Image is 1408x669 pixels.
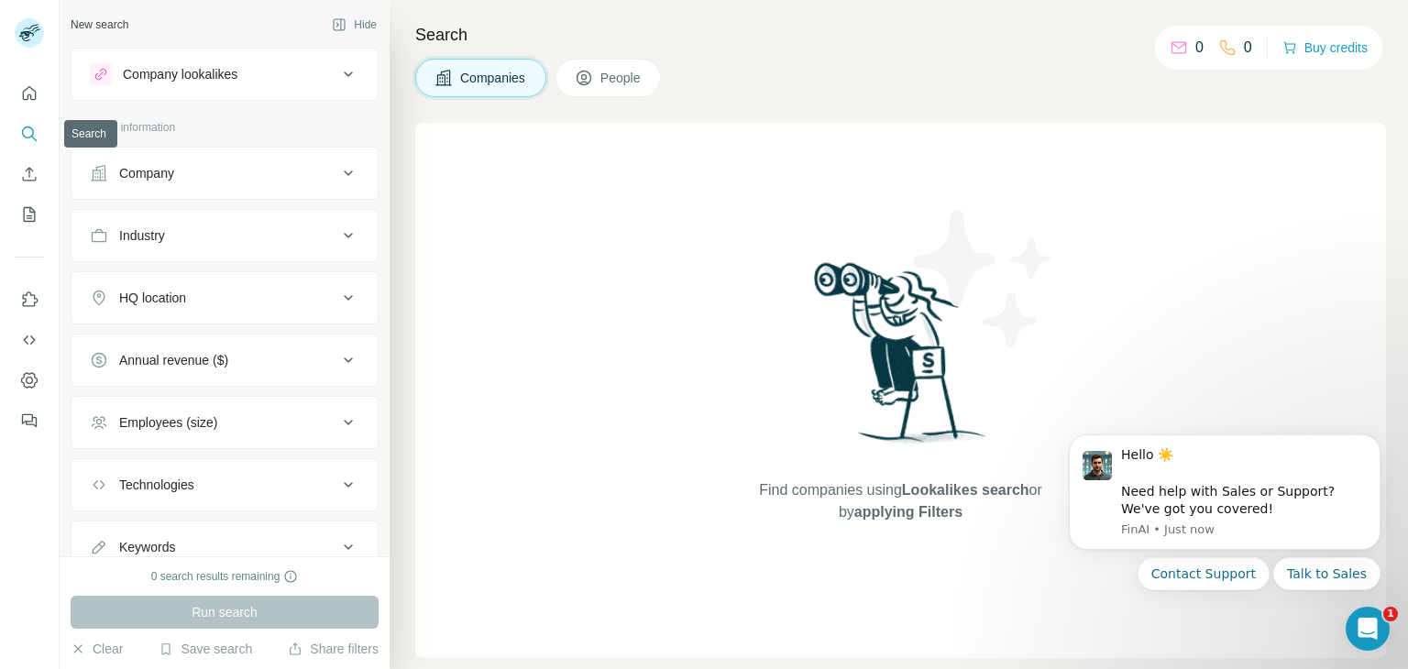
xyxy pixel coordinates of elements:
[1041,412,1408,660] iframe: Intercom notifications message
[15,364,44,397] button: Dashboard
[1383,607,1398,621] span: 1
[119,476,194,494] div: Technologies
[1195,37,1204,59] p: 0
[71,16,128,33] div: New search
[71,463,378,507] button: Technologies
[151,568,299,585] div: 0 search results remaining
[119,351,228,369] div: Annual revenue ($)
[71,400,378,444] button: Employees (size)
[415,22,1386,48] h4: Search
[71,151,378,195] button: Company
[901,196,1066,361] img: Surfe Illustration - Stars
[119,413,217,432] div: Employees (size)
[854,504,962,520] span: applying Filters
[119,226,165,245] div: Industry
[288,640,379,658] button: Share filters
[460,69,527,87] span: Companies
[123,65,237,83] div: Company lookalikes
[319,11,390,38] button: Hide
[15,158,44,191] button: Enrich CSV
[15,283,44,316] button: Use Surfe on LinkedIn
[71,52,378,96] button: Company lookalikes
[71,525,378,569] button: Keywords
[806,258,996,462] img: Surfe Illustration - Woman searching with binoculars
[71,119,379,136] p: Company information
[15,324,44,356] button: Use Surfe API
[902,482,1029,498] span: Lookalikes search
[1346,607,1390,651] iframe: Intercom live chat
[71,338,378,382] button: Annual revenue ($)
[71,640,123,658] button: Clear
[71,276,378,320] button: HQ location
[71,214,378,258] button: Industry
[15,77,44,110] button: Quick start
[15,117,44,150] button: Search
[119,164,174,182] div: Company
[753,479,1047,523] span: Find companies using or by
[1282,35,1368,60] button: Buy credits
[15,404,44,437] button: Feedback
[119,538,175,556] div: Keywords
[15,198,44,231] button: My lists
[600,69,643,87] span: People
[159,640,252,658] button: Save search
[119,289,186,307] div: HQ location
[1244,37,1252,59] p: 0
